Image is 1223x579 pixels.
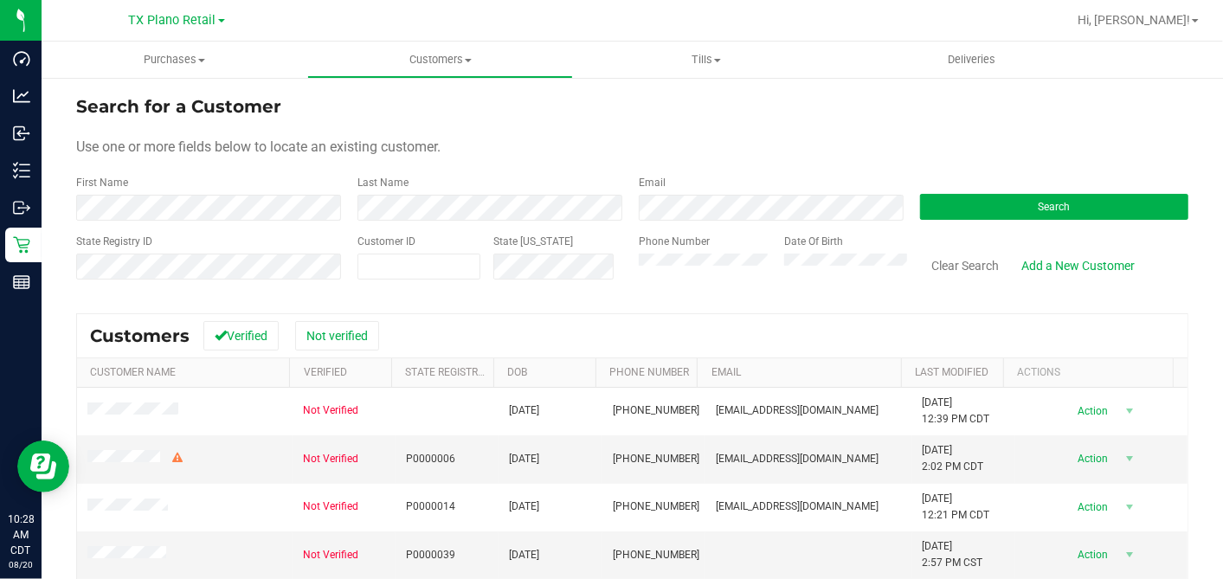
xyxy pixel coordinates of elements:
span: [PHONE_NUMBER] [613,451,699,467]
inline-svg: Retail [13,236,30,254]
a: Tills [573,42,839,78]
a: Deliveries [839,42,1104,78]
label: Customer ID [357,234,415,249]
span: Customers [308,52,572,68]
span: [EMAIL_ADDRESS][DOMAIN_NAME] [716,451,879,467]
a: State Registry Id [406,366,497,378]
button: Search [920,194,1188,220]
span: Customers [90,325,190,346]
label: Last Name [357,175,409,190]
span: Purchases [42,52,307,68]
label: First Name [76,175,128,190]
span: Search [1039,201,1071,213]
button: Verified [203,321,279,351]
span: select [1118,495,1140,519]
span: [DATE] 12:21 PM CDT [923,491,990,524]
inline-svg: Analytics [13,87,30,105]
span: [PHONE_NUMBER] [613,547,699,563]
span: [DATE] [509,547,539,563]
a: DOB [507,366,527,378]
span: Not Verified [303,451,358,467]
p: 10:28 AM CDT [8,511,34,558]
span: [DATE] 2:02 PM CDT [923,442,984,475]
span: [DATE] [509,402,539,419]
span: select [1118,543,1140,567]
inline-svg: Dashboard [13,50,30,68]
span: Not Verified [303,402,358,419]
span: select [1118,447,1140,471]
span: Action [1063,399,1119,423]
span: [EMAIL_ADDRESS][DOMAIN_NAME] [716,499,879,515]
span: P0000039 [406,547,455,563]
label: Date Of Birth [784,234,843,249]
a: Phone Number [609,366,689,378]
span: [EMAIL_ADDRESS][DOMAIN_NAME] [716,402,879,419]
div: Warning - Level 2 [170,450,185,466]
span: [PHONE_NUMBER] [613,402,699,419]
span: Use one or more fields below to locate an existing customer. [76,138,441,155]
label: State Registry ID [76,234,152,249]
inline-svg: Inventory [13,162,30,179]
span: Not Verified [303,547,358,563]
span: Action [1063,543,1119,567]
span: [DATE] [509,499,539,515]
label: State [US_STATE] [493,234,573,249]
inline-svg: Inbound [13,125,30,142]
inline-svg: Reports [13,273,30,291]
a: Verified [304,366,347,378]
a: Customer Name [90,366,176,378]
label: Email [639,175,666,190]
a: Add a New Customer [1010,251,1146,280]
iframe: Resource center [17,441,69,492]
span: Action [1063,495,1119,519]
span: Not Verified [303,499,358,515]
span: Deliveries [924,52,1019,68]
a: Email [711,366,741,378]
span: Tills [574,52,838,68]
a: Purchases [42,42,307,78]
span: select [1118,399,1140,423]
a: Customers [307,42,573,78]
span: [DATE] 2:57 PM CST [923,538,983,571]
button: Clear Search [920,251,1010,280]
span: Hi, [PERSON_NAME]! [1078,13,1190,27]
button: Not verified [295,321,379,351]
inline-svg: Outbound [13,199,30,216]
span: [DATE] [509,451,539,467]
a: Last Modified [915,366,988,378]
span: P0000014 [406,499,455,515]
span: Action [1063,447,1119,471]
span: Search for a Customer [76,96,281,117]
div: Actions [1017,366,1167,378]
span: P0000006 [406,451,455,467]
p: 08/20 [8,558,34,571]
span: TX Plano Retail [129,13,216,28]
span: [PHONE_NUMBER] [613,499,699,515]
span: [DATE] 12:39 PM CDT [923,395,990,428]
label: Phone Number [639,234,710,249]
